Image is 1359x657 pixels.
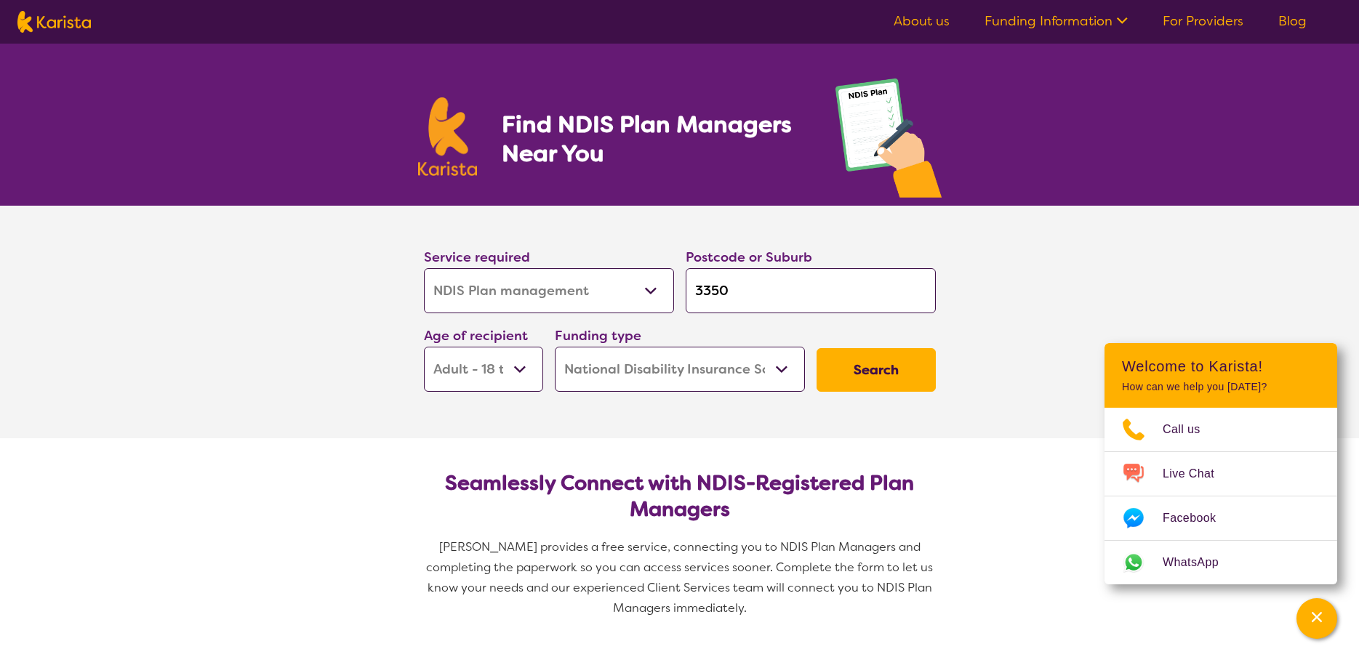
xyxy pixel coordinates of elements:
h1: Find NDIS Plan Managers Near You [502,110,806,168]
label: Service required [424,249,530,266]
a: About us [894,12,950,30]
img: plan-management [835,78,942,206]
p: How can we help you [DATE]? [1122,381,1320,393]
span: WhatsApp [1163,552,1236,573]
label: Funding type [555,327,641,344]
h2: Welcome to Karista! [1122,358,1320,375]
img: Karista logo [17,11,91,33]
a: Blog [1278,12,1307,30]
input: Type [686,268,936,313]
button: Channel Menu [1296,598,1337,639]
span: [PERSON_NAME] provides a free service, connecting you to NDIS Plan Managers and completing the pa... [426,539,936,616]
a: Web link opens in a new tab. [1105,541,1337,584]
img: Karista logo [418,97,478,176]
button: Search [817,348,936,392]
a: For Providers [1163,12,1243,30]
label: Postcode or Suburb [686,249,812,266]
h2: Seamlessly Connect with NDIS-Registered Plan Managers [436,470,924,523]
span: Facebook [1163,507,1233,529]
label: Age of recipient [424,327,528,344]
span: Call us [1163,419,1218,440]
a: Funding Information [985,12,1128,30]
span: Live Chat [1163,463,1232,485]
div: Channel Menu [1105,343,1337,584]
ul: Choose channel [1105,408,1337,584]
